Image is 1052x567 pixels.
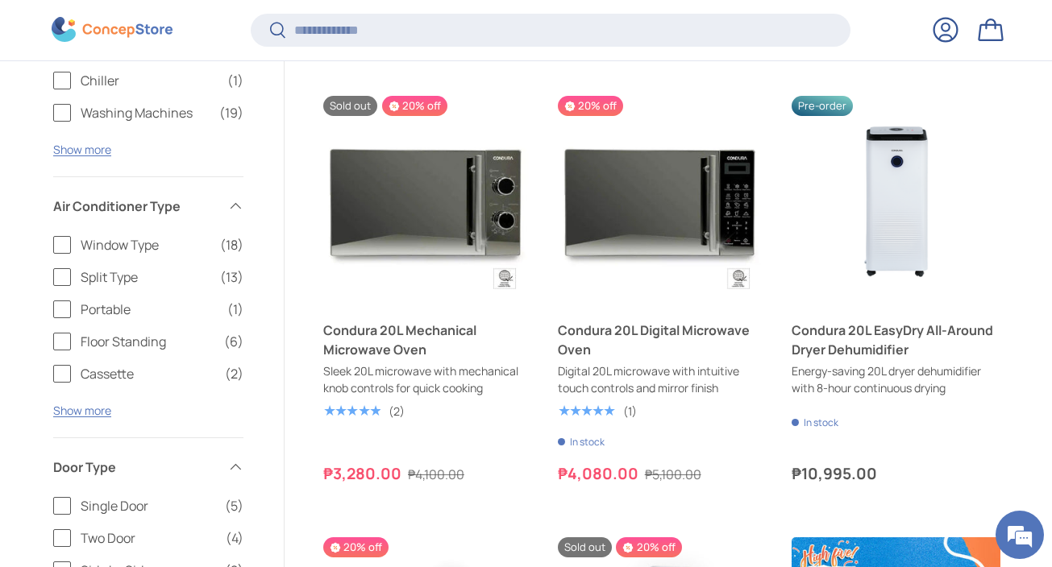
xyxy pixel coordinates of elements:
span: (1) [227,300,243,319]
span: (18) [220,235,243,255]
span: (6) [224,332,243,351]
span: Split Type [81,267,210,287]
span: Washing Machines [81,103,210,122]
span: 20% off [323,537,389,557]
button: Show more [53,142,111,157]
span: (19) [219,103,243,122]
summary: Door Type [53,438,243,496]
span: Cassette [81,364,215,383]
span: 20% off [382,96,447,116]
span: (2) [225,364,243,383]
span: Portable [81,300,218,319]
span: Window Type [81,235,210,255]
span: Sold out [558,537,612,557]
span: Sold out [323,96,377,116]
img: ConcepStore [52,18,173,43]
a: Condura 20L Mechanical Microwave Oven [323,321,532,359]
a: Condura 20L Mechanical Microwave Oven [323,96,532,304]
span: (5) [225,496,243,515]
span: Single Door [81,496,215,515]
a: Condura 20L EasyDry All-Around Dryer Dehumidifier [792,96,1000,304]
span: (13) [220,267,243,287]
a: Condura 20L Digital Microwave Oven [558,96,767,304]
summary: Air Conditioner Type [53,177,243,235]
span: Pre-order [792,96,853,116]
span: 20% off [558,96,623,116]
a: Condura 20L EasyDry All-Around Dryer Dehumidifier [792,321,1000,359]
span: 20% off [616,537,681,557]
a: Condura 20L Digital Microwave Oven [558,321,767,359]
span: Chiller [81,71,218,90]
textarea: Type your message and hit 'Enter' [8,387,307,444]
span: Door Type [53,457,218,477]
span: (1) [227,71,243,90]
span: Air Conditioner Type [53,197,218,216]
span: Two Door [81,528,216,548]
button: Show more [53,403,111,418]
span: Floor Standing [81,332,214,351]
span: (4) [226,528,243,548]
div: Minimize live chat window [264,8,303,47]
div: Chat with us now [84,90,271,111]
span: We're online! [94,176,222,339]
